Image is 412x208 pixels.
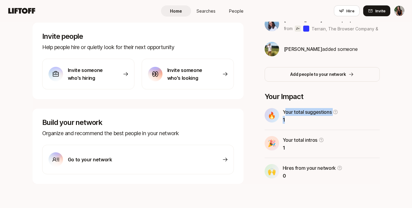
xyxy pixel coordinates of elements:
p: Your Impact [265,92,380,101]
p: Build your network [42,118,234,127]
span: Invite [375,8,385,14]
span: [PERSON_NAME] [284,46,322,52]
p: 1 [283,144,324,152]
p: Organize and recommend the best people in your network [42,129,234,138]
a: Home [161,5,191,17]
p: Go to your network [68,156,112,163]
button: Ciara Cornette [394,5,405,16]
span: People [229,8,244,14]
p: from [284,25,293,32]
p: Your total intros [283,136,318,144]
img: The Browser Company [303,26,309,32]
p: Invite people [42,32,234,41]
img: Terrain [295,26,301,32]
img: 3b21b1e9_db0a_4655_a67f_ab9b1489a185.jpg [265,17,279,31]
p: Help people hire or quietly look for their next opportunity [42,43,234,51]
p: Invite someone who's looking [167,66,209,82]
p: Your total suggestions [283,108,332,116]
button: Hire [334,5,360,16]
div: 🙌 [265,164,279,179]
div: 🎉 [265,136,279,151]
p: 1 [283,116,338,124]
p: Invite someone who's hiring [68,66,110,82]
p: Add people to your network [290,71,346,78]
p: added someone [284,45,358,53]
button: Add people to your network [265,67,380,82]
span: Terrain, The Browser Company & others [312,26,392,31]
div: 🔥 [265,108,279,123]
span: Searches [197,8,215,14]
p: 0 [283,172,343,180]
a: People [221,5,251,17]
span: Hire [346,8,354,14]
button: Invite [363,5,390,16]
img: Ciara Cornette [394,6,404,16]
a: Searches [191,5,221,17]
span: Home [170,8,182,14]
p: Hires from your network [283,164,336,172]
img: 23676b67_9673_43bb_8dff_2aeac9933bfb.jpg [265,42,279,56]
